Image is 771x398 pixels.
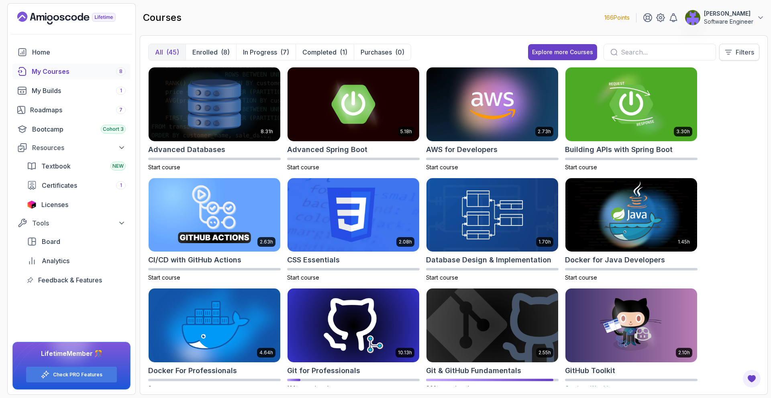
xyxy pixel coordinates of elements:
[149,44,186,60] button: All(45)
[354,44,411,60] button: Purchases(0)
[528,44,597,60] button: Explore more Courses
[12,83,131,99] a: builds
[676,128,690,135] p: 3.30h
[149,178,280,252] img: CI/CD with GitHub Actions card
[32,47,126,57] div: Home
[742,369,761,388] button: Open Feedback Button
[32,67,126,76] div: My Courses
[259,349,273,356] p: 4.64h
[678,239,690,245] p: 1.45h
[22,253,131,269] a: analytics
[288,67,419,141] img: Advanced Spring Boot card
[12,121,131,137] a: bootcamp
[155,47,163,57] p: All
[426,288,558,362] img: Git & GitHub Fundamentals card
[287,365,360,376] h2: Git for Professionals
[261,128,273,135] p: 8.31h
[287,274,319,281] span: Start course
[27,201,37,209] img: jetbrains icon
[22,234,131,250] a: board
[186,44,236,60] button: Enrolled(8)
[148,164,180,171] span: Start course
[148,144,225,155] h2: Advanced Databases
[565,288,698,392] a: GitHub Toolkit card2.10hGitHub ToolkitContinue Watching
[340,47,347,57] div: (1)
[120,182,122,189] span: 1
[621,47,709,57] input: Search...
[426,178,558,252] img: Database Design & Implementation card
[736,47,754,57] p: Filters
[361,47,392,57] p: Purchases
[426,67,558,141] img: AWS for Developers card
[287,254,340,266] h2: CSS Essentials
[148,365,237,376] h2: Docker For Professionals
[399,239,412,245] p: 2.08h
[22,197,131,213] a: licenses
[678,349,690,356] p: 2.10h
[685,10,700,25] img: user profile image
[565,164,597,171] span: Start course
[22,177,131,193] a: certificates
[42,237,60,246] span: Board
[32,143,126,152] div: Resources
[12,102,131,118] a: roadmaps
[400,128,412,135] p: 5.18h
[296,44,354,60] button: Completed(1)
[12,63,131,79] a: courses
[288,288,419,362] img: Git for Professionals card
[38,275,102,285] span: Feedback & Features
[532,48,593,56] div: Explore more Courses
[12,140,131,155] button: Resources
[538,239,551,245] p: 1.70h
[149,67,280,141] img: Advanced Databases card
[704,18,753,26] p: Software Engineer
[112,163,124,169] span: NEW
[119,68,122,75] span: 8
[395,47,404,57] div: (0)
[41,161,71,171] span: Textbook
[565,67,697,141] img: Building APIs with Spring Boot card
[604,14,630,22] p: 166 Points
[166,47,179,57] div: (45)
[287,385,328,392] span: 10% completed
[398,349,412,356] p: 10.13h
[22,158,131,174] a: textbook
[260,239,273,245] p: 2.63h
[565,254,665,266] h2: Docker for Java Developers
[32,218,126,228] div: Tools
[538,349,551,356] p: 2.55h
[565,385,615,392] span: Continue Watching
[565,288,697,362] img: GitHub Toolkit card
[426,288,559,392] a: Git & GitHub Fundamentals card2.55hGit & GitHub Fundamentals96% completed
[287,164,319,171] span: Start course
[32,124,126,134] div: Bootcamp
[22,272,131,288] a: feedback
[565,144,673,155] h2: Building APIs with Spring Boot
[192,47,218,57] p: Enrolled
[119,107,122,113] span: 7
[426,365,521,376] h2: Git & GitHub Fundamentals
[288,178,419,252] img: CSS Essentials card
[538,128,551,135] p: 2.73h
[41,200,68,209] span: Licenses
[426,144,498,155] h2: AWS for Developers
[26,366,117,383] button: Check PRO Features
[17,12,134,24] a: Landing page
[42,181,77,190] span: Certificates
[148,254,241,266] h2: CI/CD with GitHub Actions
[280,47,289,57] div: (7)
[149,288,280,362] img: Docker For Professionals card
[12,44,131,60] a: home
[685,10,765,26] button: user profile image[PERSON_NAME]Software Engineer
[148,274,180,281] span: Start course
[30,105,126,115] div: Roadmaps
[719,44,759,61] button: Filters
[426,254,551,266] h2: Database Design & Implementation
[148,385,180,392] span: Start course
[53,372,102,378] a: Check PRO Features
[221,47,230,57] div: (8)
[426,385,469,392] span: 96% completed
[565,365,615,376] h2: GitHub Toolkit
[243,47,277,57] p: In Progress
